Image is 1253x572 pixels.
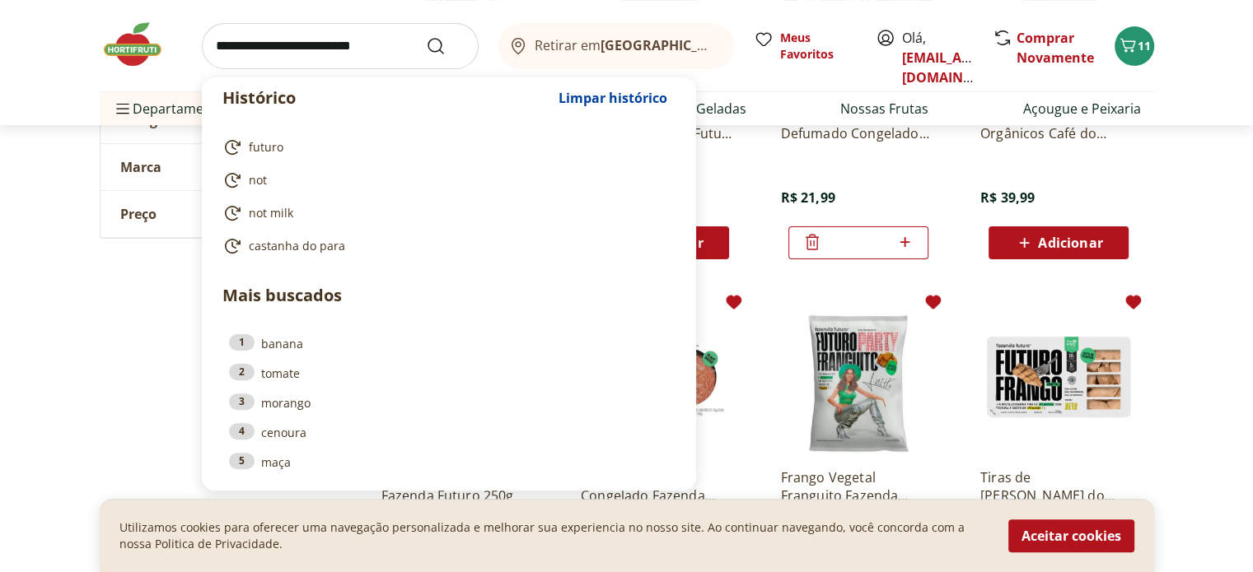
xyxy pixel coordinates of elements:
[229,334,255,351] div: 1
[980,188,1035,207] span: R$ 39,99
[229,364,255,380] div: 2
[780,30,856,63] span: Meus Favoritos
[113,89,231,128] span: Departamentos
[229,453,669,471] a: 5maça
[989,226,1129,259] button: Adicionar
[120,159,161,175] span: Marca
[222,203,669,223] a: not milk
[100,20,182,69] img: Hortifruti
[1017,29,1094,67] a: Comprar Novamente
[754,30,856,63] a: Meus Favoritos
[902,49,1017,86] a: [EMAIL_ADDRESS][DOMAIN_NAME]
[222,86,550,109] p: Histórico
[229,334,669,352] a: 1banana
[535,38,717,53] span: Retirar em
[229,423,255,439] div: 4
[559,91,667,105] span: Limpar histórico
[229,423,669,441] a: 4cenoura
[980,299,1137,455] img: Tiras de Frango Fazenda do Futuro 200g
[780,188,835,207] span: R$ 21,99
[229,364,669,382] a: 2tomate
[101,144,348,190] button: Marca
[249,238,345,254] span: castanha do para
[101,191,348,237] button: Preço
[119,519,989,552] p: Utilizamos cookies para oferecer uma navegação personalizada e melhorar sua experiencia no nosso ...
[229,393,669,412] a: 3morango
[780,468,937,505] a: Frango Vegetal Franguito Fazenda Futuro 240g
[426,36,465,56] button: Submit Search
[550,78,676,118] button: Limpar histórico
[1115,26,1154,66] button: Carrinho
[202,23,479,69] input: search
[229,453,255,469] div: 5
[222,137,669,157] a: futuro
[840,99,928,119] a: Nossas Frutas
[1008,519,1134,552] button: Aceitar cookies
[249,205,293,221] span: not milk
[498,23,734,69] button: Retirar em[GEOGRAPHIC_DATA]/[GEOGRAPHIC_DATA]
[113,89,133,128] button: Menu
[249,172,267,188] span: not
[120,206,157,222] span: Preço
[222,283,676,308] p: Mais buscados
[1038,236,1102,249] span: Adicionar
[902,28,975,87] span: Olá,
[980,468,1137,505] a: Tiras de [PERSON_NAME] do Futuro 200g
[1022,99,1140,119] a: Açougue e Peixaria
[1138,38,1151,53] span: 11
[601,36,878,54] b: [GEOGRAPHIC_DATA]/[GEOGRAPHIC_DATA]
[222,170,669,190] a: not
[222,236,669,256] a: castanha do para
[229,393,255,410] div: 3
[249,139,283,156] span: futuro
[780,299,937,455] img: Frango Vegetal Franguito Fazenda Futuro 240g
